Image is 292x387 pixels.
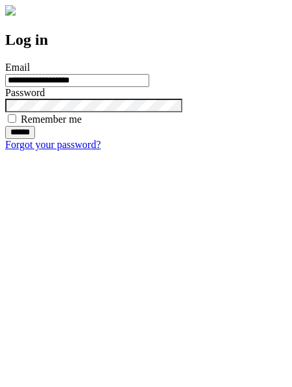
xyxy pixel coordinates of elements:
label: Email [5,62,30,73]
img: logo-4e3dc11c47720685a147b03b5a06dd966a58ff35d612b21f08c02c0306f2b779.png [5,5,16,16]
a: Forgot your password? [5,139,101,150]
h2: Log in [5,31,287,49]
label: Remember me [21,114,82,125]
label: Password [5,87,45,98]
